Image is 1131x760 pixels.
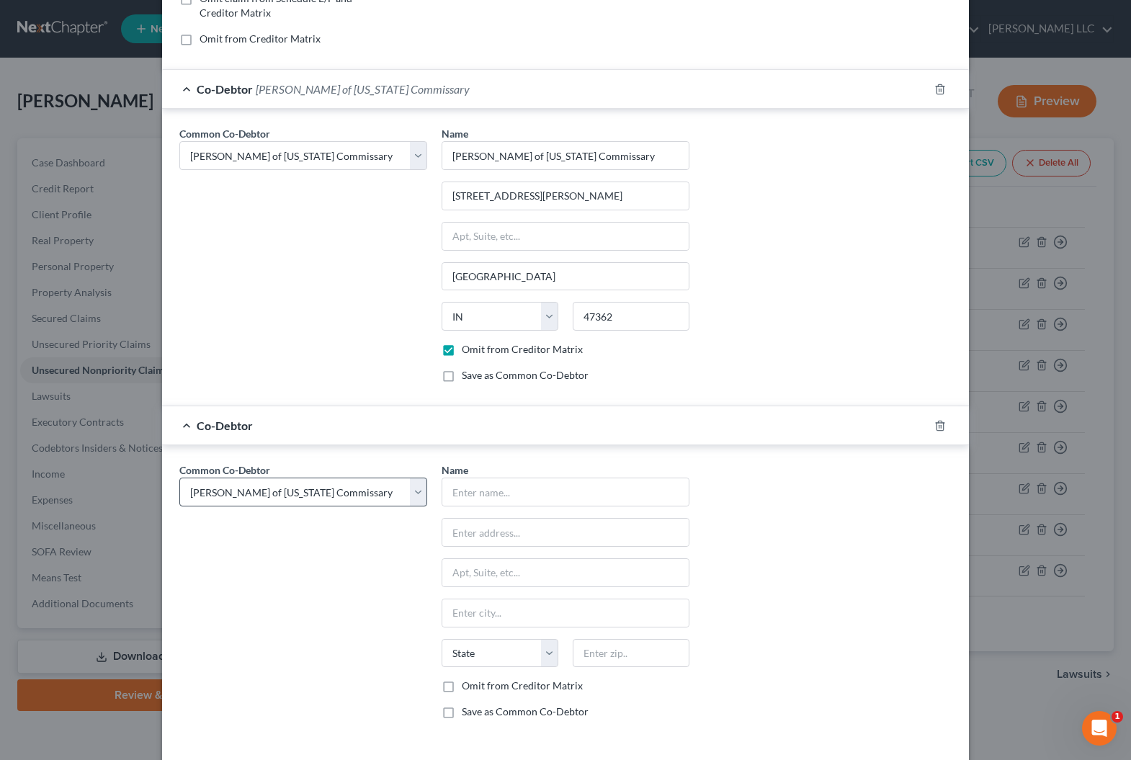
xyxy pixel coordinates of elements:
span: [PERSON_NAME] of [US_STATE] Commissary [256,82,470,96]
input: Enter address... [442,519,689,546]
span: Name [442,464,468,476]
input: Enter city... [442,599,689,627]
label: Common Co-Debtor [179,462,270,478]
span: 1 [1112,711,1123,723]
label: Common Co-Debtor [179,126,270,141]
input: Enter zip.. [573,639,689,668]
span: Omit from Creditor Matrix [200,32,321,45]
span: Co-Debtor [197,82,253,96]
label: Omit from Creditor Matrix [462,342,583,357]
input: Apt, Suite, etc... [442,559,689,586]
input: Apt, Suite, etc... [442,223,689,250]
input: Enter city... [442,263,689,290]
input: Enter name... [442,478,689,506]
label: Save as Common Co-Debtor [462,705,589,719]
span: Name [442,128,468,140]
span: Co-Debtor [197,419,253,432]
label: Save as Common Co-Debtor [462,368,589,383]
input: Enter address... [442,182,689,210]
input: Enter name... [442,142,689,169]
iframe: Intercom live chat [1082,711,1117,746]
input: Enter zip.. [573,302,689,331]
label: Omit from Creditor Matrix [462,679,583,693]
